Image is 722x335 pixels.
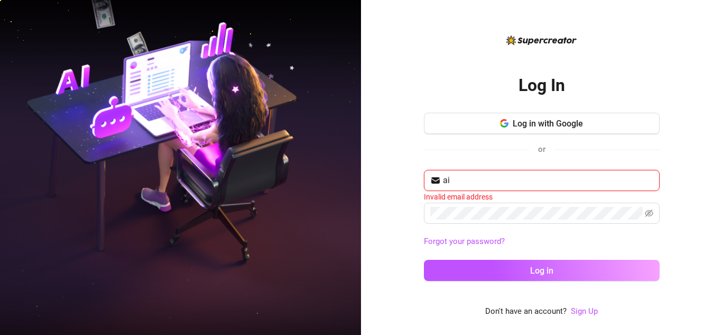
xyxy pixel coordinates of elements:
h2: Log In [519,75,565,96]
a: Forgot your password? [424,236,660,248]
input: Your email [443,174,653,187]
span: Log in [530,266,553,276]
span: Log in with Google [513,119,583,129]
div: Invalid email address [424,191,660,203]
button: Log in [424,260,660,281]
span: Don't have an account? [485,305,567,318]
span: eye-invisible [645,209,653,218]
span: or [538,144,545,154]
a: Sign Up [571,305,598,318]
a: Forgot your password? [424,237,505,246]
img: logo-BBDzfeDw.svg [506,35,577,45]
a: Sign Up [571,306,598,316]
button: Log in with Google [424,113,660,134]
